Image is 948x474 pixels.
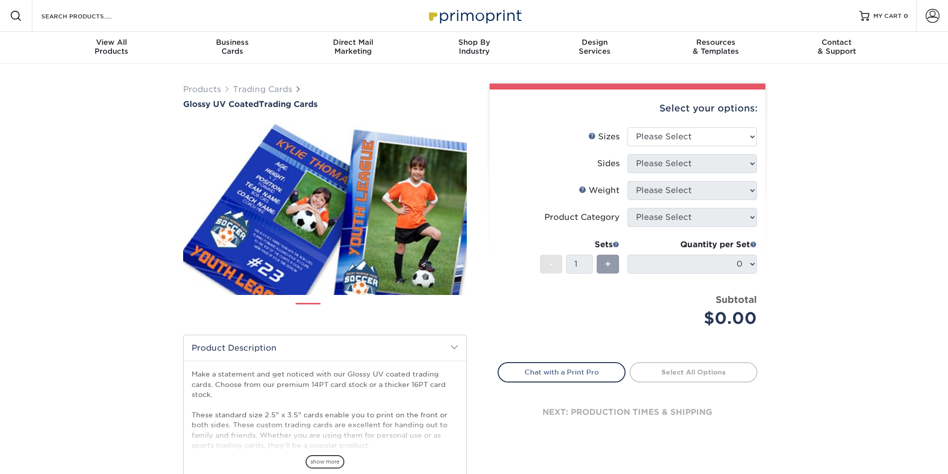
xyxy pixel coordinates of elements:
[628,239,757,251] div: Quantity per Set
[51,38,172,47] span: View All
[293,32,414,64] a: Direct MailMarketing
[655,38,776,47] span: Resources
[776,38,897,47] span: Contact
[540,239,620,251] div: Sets
[776,38,897,56] div: & Support
[296,299,320,324] img: Trading Cards 01
[184,335,466,361] h2: Product Description
[183,110,467,306] img: Glossy UV Coated 01
[498,362,626,382] a: Chat with a Print Pro
[904,12,908,19] span: 0
[534,32,655,64] a: DesignServices
[873,12,902,20] span: MY CART
[534,38,655,47] span: Design
[424,5,524,26] img: Primoprint
[776,32,897,64] a: Contact& Support
[172,38,293,47] span: Business
[293,38,414,47] span: Direct Mail
[51,32,172,64] a: View AllProducts
[293,38,414,56] div: Marketing
[534,38,655,56] div: Services
[183,99,259,109] span: Glossy UV Coated
[183,99,467,109] h1: Trading Cards
[635,306,757,330] div: $0.00
[172,38,293,56] div: Cards
[183,99,467,109] a: Glossy UV CoatedTrading Cards
[597,158,620,170] div: Sides
[51,38,172,56] div: Products
[414,32,534,64] a: Shop ByIndustry
[630,362,757,382] a: Select All Options
[498,90,757,127] div: Select your options:
[588,131,620,143] div: Sizes
[716,294,757,305] strong: Subtotal
[655,38,776,56] div: & Templates
[40,10,137,22] input: SEARCH PRODUCTS.....
[329,299,354,324] img: Trading Cards 02
[579,185,620,196] div: Weight
[498,382,757,442] div: next: production times & shipping
[233,85,292,94] a: Trading Cards
[414,38,534,47] span: Shop By
[414,38,534,56] div: Industry
[605,257,611,272] span: +
[544,211,620,223] div: Product Category
[183,85,221,94] a: Products
[172,32,293,64] a: BusinessCards
[549,257,553,272] span: -
[655,32,776,64] a: Resources& Templates
[306,455,344,469] span: show more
